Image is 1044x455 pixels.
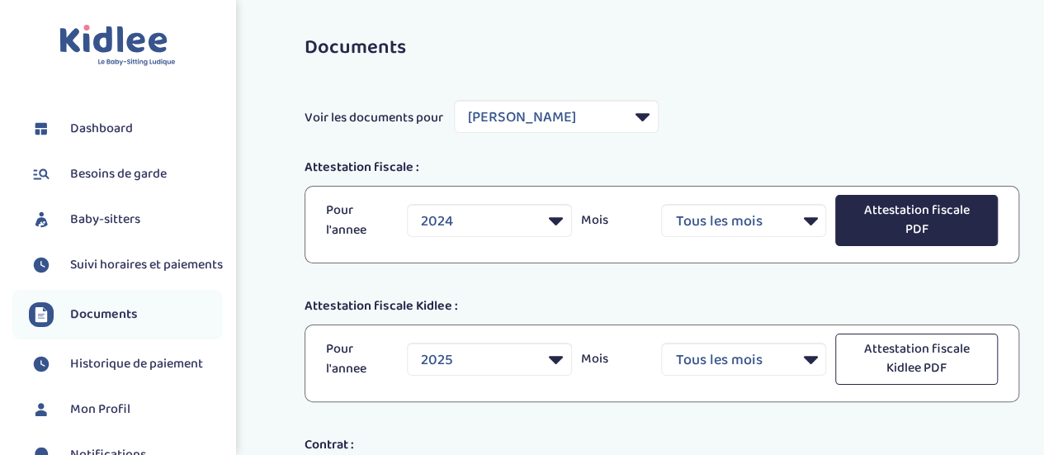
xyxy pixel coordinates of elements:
[29,253,223,277] a: Suivi horaires et paiements
[29,162,223,187] a: Besoins de garde
[70,210,140,230] span: Baby-sitters
[29,253,54,277] img: suivihoraire.svg
[29,397,54,422] img: profil.svg
[29,207,54,232] img: babysitters.svg
[29,207,223,232] a: Baby-sitters
[305,108,443,128] span: Voir les documents pour
[29,352,54,377] img: suivihoraire.svg
[29,352,223,377] a: Historique de paiement
[70,354,203,374] span: Historique de paiement
[29,116,54,141] img: dashboard.svg
[835,195,998,246] button: Attestation fiscale PDF
[835,334,998,385] button: Attestation fiscale Kidlee PDF
[29,116,223,141] a: Dashboard
[70,255,223,275] span: Suivi horaires et paiements
[292,435,1032,455] div: Contrat :
[70,119,133,139] span: Dashboard
[581,349,637,369] p: Mois
[305,37,1019,59] h3: Documents
[29,302,223,327] a: Documents
[292,158,1032,178] div: Attestation fiscale :
[326,339,382,379] p: Pour l'annee
[29,302,54,327] img: documents.svg
[70,305,138,325] span: Documents
[835,211,998,229] a: Attestation fiscale PDF
[292,296,1032,316] div: Attestation fiscale Kidlee :
[835,349,998,367] a: Attestation fiscale Kidlee PDF
[581,211,637,230] p: Mois
[326,201,382,240] p: Pour l'annee
[29,397,223,422] a: Mon Profil
[70,164,167,184] span: Besoins de garde
[29,162,54,187] img: besoin.svg
[59,25,176,67] img: logo.svg
[70,400,130,419] span: Mon Profil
